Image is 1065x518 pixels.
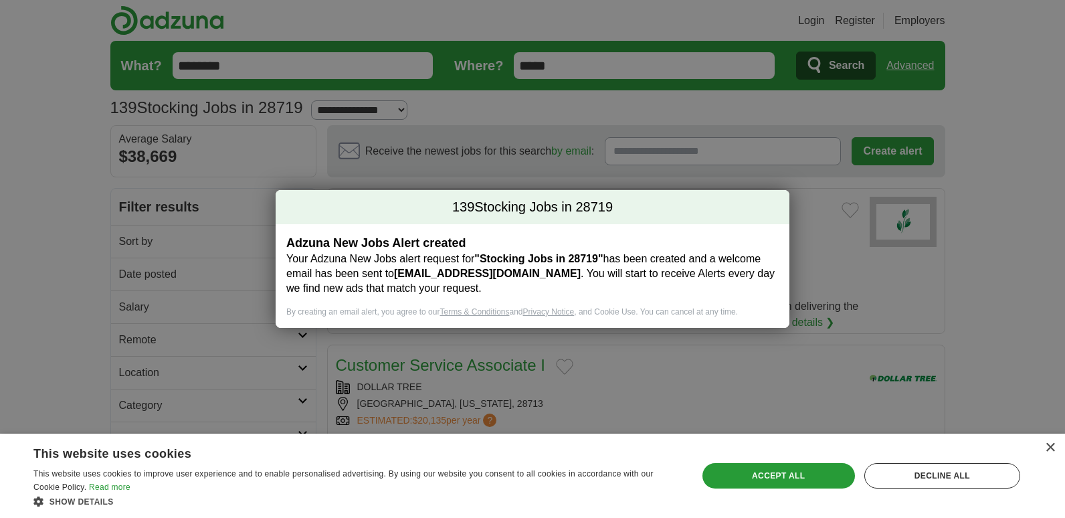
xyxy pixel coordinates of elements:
[33,495,678,508] div: Show details
[276,307,789,329] div: By creating an email alert, you agree to our and , and Cookie Use. You can cancel at any time.
[394,268,581,279] strong: [EMAIL_ADDRESS][DOMAIN_NAME]
[286,252,779,296] p: Your Adzuna New Jobs alert request for has been created and a welcome email has been sent to . Yo...
[864,463,1020,489] div: Decline all
[33,442,644,462] div: This website uses cookies
[89,483,130,492] a: Read more, opens a new window
[286,235,779,252] h2: Adzuna New Jobs Alert created
[702,463,855,489] div: Accept all
[452,198,474,217] span: 139
[474,253,603,264] strong: "Stocking Jobs in 28719"
[50,497,114,507] span: Show details
[440,307,509,317] a: Terms & Conditions
[523,307,575,317] a: Privacy Notice
[1045,443,1055,453] div: Close
[276,190,789,225] h2: Stocking Jobs in 28719
[33,469,654,492] span: This website uses cookies to improve user experience and to enable personalised advertising. By u...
